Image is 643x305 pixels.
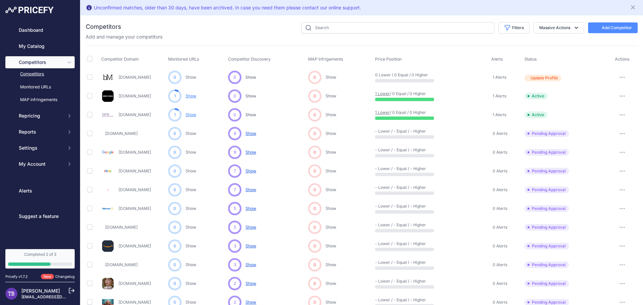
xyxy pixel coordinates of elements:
[19,129,63,135] span: Reports
[493,168,507,174] span: 0 Alerts
[186,75,196,80] a: Show
[245,187,256,192] span: Show
[375,72,418,78] p: 0 Lower / 0 Equal / 0 Higher
[615,57,630,62] span: Actions
[21,288,60,294] a: [PERSON_NAME]
[326,150,336,155] a: Show
[186,187,196,192] a: Show
[21,294,91,299] a: [EMAIL_ADDRESS][DOMAIN_NAME]
[313,206,316,212] span: 0
[233,112,236,118] span: 0
[245,300,256,305] span: Show
[186,262,196,267] a: Show
[524,280,569,287] span: Pending Approval
[375,166,418,171] p: - Lower / - Equal / - Higher
[493,225,507,230] span: 0 Alerts
[326,187,336,192] a: Show
[5,210,75,222] a: Suggest a feature
[5,110,75,122] button: Repricing
[55,274,75,279] a: Changelog
[313,243,316,249] span: 0
[375,185,418,190] p: - Lower / - Equal / - Higher
[105,262,138,267] a: [DOMAIN_NAME]
[326,281,336,286] a: Show
[245,225,256,230] span: Show
[186,243,196,248] a: Show
[493,93,506,99] span: 1 Alerts
[524,130,569,137] span: Pending Approval
[313,112,316,118] span: 0
[5,126,75,138] button: Reports
[493,75,506,80] span: 1 Alerts
[524,57,537,62] span: Status
[174,93,176,99] span: 1
[533,22,584,33] button: Massive Actions
[326,75,336,80] a: Show
[491,111,506,118] a: 1 Alerts
[245,75,256,80] span: Show
[119,206,151,211] a: [DOMAIN_NAME]
[524,168,569,174] span: Pending Approval
[375,57,402,62] span: Price Position
[5,7,54,13] img: Pricefy Logo
[375,222,418,228] p: - Lower / - Equal / - Higher
[119,187,151,192] a: [DOMAIN_NAME]
[326,300,336,305] a: Show
[326,168,336,173] a: Show
[119,243,151,248] a: [DOMAIN_NAME]
[186,131,196,136] a: Show
[326,112,336,117] a: Show
[524,205,569,212] span: Pending Approval
[8,252,72,257] div: Completed 2 of 3
[234,168,236,174] span: 7
[86,33,162,40] p: Add and manage your competitors
[530,75,558,81] span: Update Profile
[186,300,196,305] a: Show
[524,243,569,249] span: Pending Approval
[491,57,503,62] span: Alerts
[493,112,506,118] span: 1 Alerts
[313,131,316,137] span: 0
[173,206,176,212] span: 0
[375,147,418,153] p: - Lower / - Equal / - Higher
[524,149,569,156] span: Pending Approval
[186,150,196,155] a: Show
[173,262,176,268] span: 0
[173,281,176,287] span: 0
[588,22,638,33] button: Add Competitor
[375,204,418,209] p: - Lower / - Equal / - Higher
[326,225,336,230] a: Show
[491,93,506,99] a: 1 Alerts
[186,112,196,117] a: Show
[5,185,75,197] a: Alerts
[245,150,256,155] span: Show
[326,131,336,136] a: Show
[233,93,236,99] span: 0
[308,57,343,62] span: MAP Infrigements
[493,281,507,286] span: 0 Alerts
[313,187,316,193] span: 0
[5,56,75,68] button: Competitors
[174,112,176,118] span: 1
[173,168,176,174] span: 0
[375,297,418,303] p: - Lower / - Equal / - Higher
[234,187,236,193] span: 7
[41,274,54,280] span: New
[234,224,236,230] span: 5
[493,187,507,193] span: 0 Alerts
[326,262,336,267] a: Show
[5,94,75,106] a: MAP infringements
[493,262,507,268] span: 0 Alerts
[493,131,507,136] span: 0 Alerts
[326,206,336,211] a: Show
[173,243,176,249] span: 0
[5,274,28,280] div: Pricefy v1.7.2
[119,93,151,98] a: [DOMAIN_NAME]
[186,93,196,98] a: Show
[19,161,63,167] span: My Account
[5,24,75,36] a: Dashboard
[168,57,199,62] span: Monitored URLs
[5,142,75,154] button: Settings
[313,262,316,268] span: 0
[524,261,569,268] span: Pending Approval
